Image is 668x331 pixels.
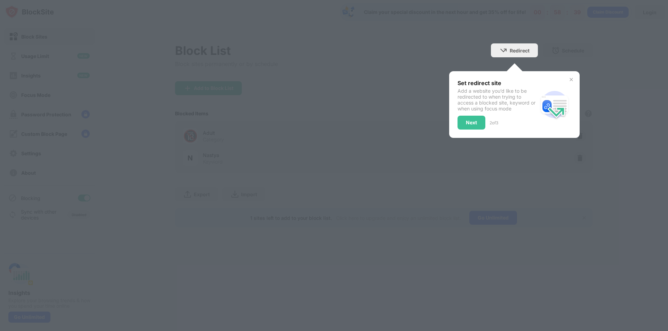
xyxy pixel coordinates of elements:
[458,88,538,111] div: Add a website you’d like to be redirected to when trying to access a blocked site, keyword or whe...
[466,120,477,125] div: Next
[458,80,538,86] div: Set redirect site
[568,77,574,82] img: x-button.svg
[490,120,498,125] div: 2 of 3
[510,48,530,53] div: Redirect
[538,88,571,121] img: redirect.svg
